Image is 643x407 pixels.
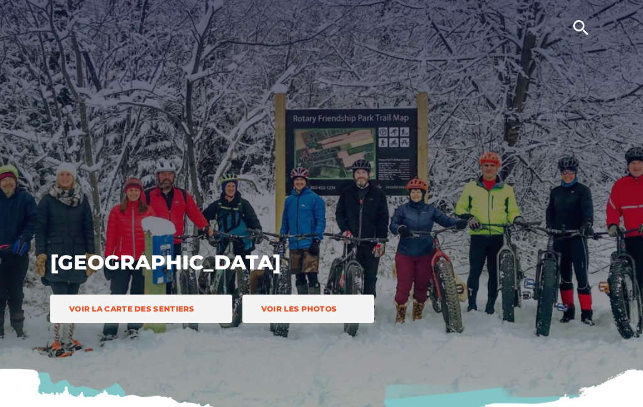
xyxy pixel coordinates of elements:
ion-icon: search [571,18,591,38]
span: Voir la carte des sentiers [69,304,195,313]
span: Voir les photos [261,304,337,313]
a: Voir la carte des sentiers icône de piste [50,295,232,323]
a: Voir les photos icône de piste [242,295,375,323]
h1: [GEOGRAPHIC_DATA] [50,249,465,276]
